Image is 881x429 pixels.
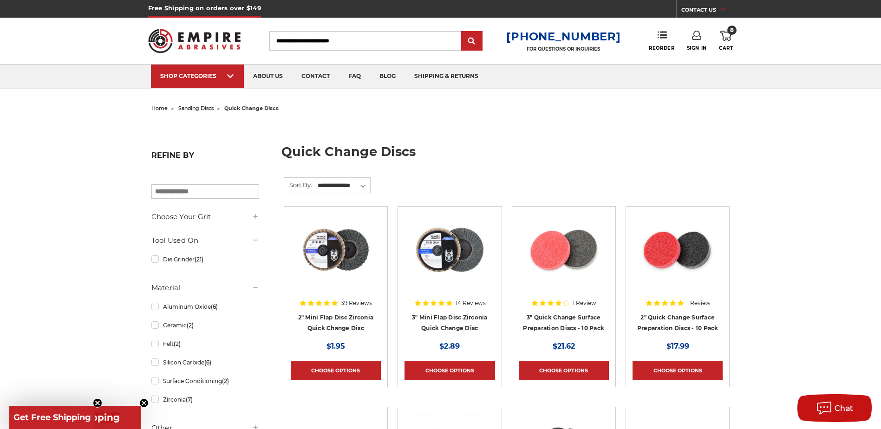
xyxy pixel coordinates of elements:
span: (2) [222,377,229,384]
div: Get Free ShippingClose teaser [9,406,141,429]
span: (6) [211,303,218,310]
h5: Tool Used On [151,235,259,246]
span: 14 Reviews [456,300,486,306]
span: (21) [195,256,203,263]
a: Choose Options [519,361,609,380]
span: Reorder [649,45,674,51]
a: 3" Quick Change Surface Preparation Discs - 10 Pack [523,314,604,331]
a: BHA 3" Quick Change 60 Grit Flap Disc for Fine Grinding and Finishing [405,213,495,303]
span: Sign In [687,45,707,51]
span: 1 Review [573,300,596,306]
a: CONTACT US [681,5,733,18]
a: Reorder [649,31,674,51]
button: Close teaser [93,398,102,408]
span: 39 Reviews [341,300,372,306]
span: (2) [174,340,181,347]
a: Ceramic [151,317,259,333]
a: Choose Options [405,361,495,380]
img: 3 inch surface preparation discs [527,213,601,287]
a: Aluminum Oxide [151,299,259,315]
a: home [151,105,168,111]
a: [PHONE_NUMBER] [506,30,620,43]
a: sanding discs [178,105,214,111]
span: $17.99 [666,342,689,351]
h1: quick change discs [281,145,730,165]
span: Chat [835,404,854,413]
a: Die Grinder [151,251,259,267]
span: (6) [204,359,211,366]
a: 3" Mini Flap Disc Zirconia Quick Change Disc [412,314,488,331]
a: Choose Options [633,361,723,380]
a: 2" Quick Change Surface Preparation Discs - 10 Pack [637,314,718,331]
span: $21.62 [553,342,575,351]
a: Surface Conditioning [151,373,259,389]
button: Close teaser [139,398,149,408]
div: SHOP CATEGORIES [160,72,235,79]
input: Submit [463,32,481,51]
span: 8 [727,26,737,35]
a: about us [244,65,292,88]
button: Chat [797,394,872,422]
a: Silicon Carbide [151,354,259,370]
span: 1 Review [687,300,711,306]
img: BHA 3" Quick Change 60 Grit Flap Disc for Fine Grinding and Finishing [412,213,487,287]
p: FOR QUESTIONS OR INQUIRIES [506,46,620,52]
label: Sort By: [284,178,312,192]
span: $2.89 [439,342,460,351]
div: Get Free ShippingClose teaser [9,406,95,429]
a: blog [370,65,405,88]
h5: Choose Your Grit [151,211,259,222]
h5: Material [151,282,259,293]
span: (7) [186,396,193,403]
img: 2 inch surface preparation discs [640,213,715,287]
a: 8 Cart [719,31,733,51]
img: Empire Abrasives [148,23,241,59]
span: Cart [719,45,733,51]
span: quick change discs [224,105,279,111]
select: Sort By: [316,179,370,193]
a: 2 inch surface preparation discs [633,213,723,303]
span: (2) [187,322,194,329]
a: Black Hawk Abrasives 2-inch Zirconia Flap Disc with 60 Grit Zirconia for Smooth Finishing [291,213,381,303]
a: Choose Options [291,361,381,380]
a: shipping & returns [405,65,488,88]
a: Felt [151,336,259,352]
img: Black Hawk Abrasives 2-inch Zirconia Flap Disc with 60 Grit Zirconia for Smooth Finishing [299,213,373,287]
span: Get Free Shipping [13,412,91,422]
span: $1.95 [326,342,345,351]
a: contact [292,65,339,88]
a: 2" Mini Flap Disc Zirconia Quick Change Disc [298,314,374,331]
a: 3 inch surface preparation discs [519,213,609,303]
h5: Refine by [151,151,259,165]
a: faq [339,65,370,88]
a: Zirconia [151,391,259,408]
